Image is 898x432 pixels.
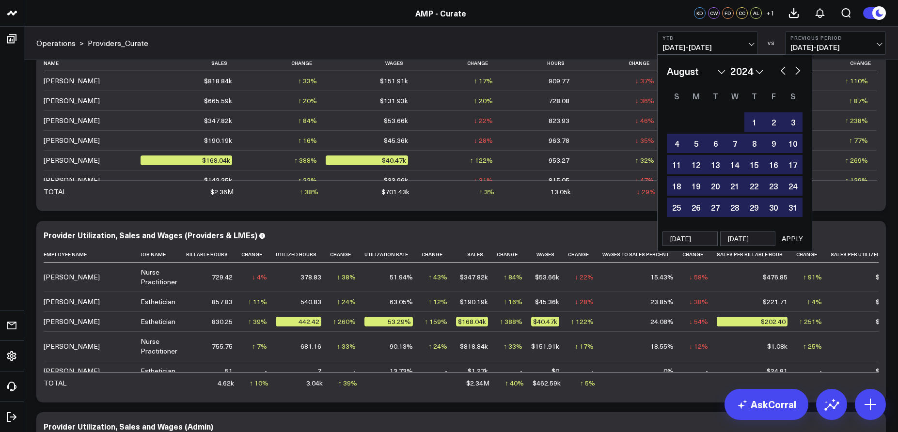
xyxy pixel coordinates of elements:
[722,7,734,19] div: FD
[580,378,595,388] div: ↑ 5%
[298,136,317,145] div: ↑ 16%
[767,341,788,351] div: $1.08k
[422,247,456,262] th: Change
[500,317,522,326] div: ↑ 388%
[783,88,803,104] div: Saturday
[725,389,808,420] a: AskCorral
[766,10,774,16] span: + 1
[479,187,494,197] div: ↑ 3%
[551,366,559,376] div: $0
[204,136,232,145] div: $190.19k
[549,116,569,125] div: 823.93
[390,341,413,351] div: 90.13%
[575,341,594,351] div: ↑ 17%
[44,341,100,351] div: [PERSON_NAME]
[276,247,330,262] th: Utilized Hours
[212,341,233,351] div: 755.75
[845,76,868,86] div: ↑ 110%
[736,7,748,19] div: CC
[689,272,708,282] div: ↓ 58%
[141,155,232,165] div: $168.04k
[662,44,753,51] span: [DATE] - [DATE]
[717,317,788,326] div: $202.40
[578,55,663,71] th: Change
[212,317,233,326] div: 830.25
[505,378,524,388] div: ↑ 40%
[763,272,788,282] div: $476.85
[750,7,762,19] div: AL
[265,366,267,376] div: -
[141,55,241,71] th: Sales
[549,76,569,86] div: 909.77
[689,317,708,326] div: ↓ 54%
[474,96,493,106] div: ↑ 20%
[466,378,489,388] div: $2.34M
[635,76,654,86] div: ↓ 37%
[845,116,868,125] div: ↑ 238%
[300,341,321,351] div: 681.16
[390,366,413,376] div: 13.73%
[650,317,674,326] div: 24.08%
[689,297,708,307] div: ↓ 38%
[803,272,822,282] div: ↑ 91%
[210,187,234,197] div: $2.36M
[807,297,822,307] div: ↑ 4%
[819,366,822,376] div: -
[241,247,276,262] th: Change
[306,378,323,388] div: 3.04k
[535,272,559,282] div: $53.66k
[790,35,881,41] b: Previous Period
[849,136,868,145] div: ↑ 77%
[650,272,674,282] div: 15.43%
[390,297,413,307] div: 63.05%
[44,76,100,86] div: [PERSON_NAME]
[204,175,232,185] div: $142.25k
[298,76,317,86] div: ↑ 33%
[531,341,559,351] div: $151.91k
[326,155,408,165] div: $40.47k
[364,247,422,262] th: Utilization Rate
[549,96,569,106] div: 728.08
[225,366,233,376] div: 51
[849,96,868,106] div: ↑ 87%
[706,88,725,104] div: Tuesday
[212,272,233,282] div: 729.42
[384,116,408,125] div: $53.66k
[141,337,177,356] div: Nurse Practitioner
[845,175,868,185] div: ↑ 129%
[44,116,100,125] div: [PERSON_NAME]
[337,341,356,351] div: ↑ 33%
[549,136,569,145] div: 963.78
[650,341,674,351] div: 18.55%
[428,272,447,282] div: ↑ 43%
[796,247,831,262] th: Change
[248,297,267,307] div: ↑ 11%
[300,272,321,282] div: 378.83
[212,297,233,307] div: 857.83
[551,187,571,197] div: 13.05k
[708,7,720,19] div: CW
[425,317,447,326] div: ↑ 159%
[141,267,177,287] div: Nurse Practitioner
[44,272,100,282] div: [PERSON_NAME]
[504,297,522,307] div: ↑ 16%
[790,44,881,51] span: [DATE] - [DATE]
[36,38,84,48] div: >
[549,155,569,165] div: 953.27
[502,55,578,71] th: Hours
[725,88,744,104] div: Wednesday
[799,55,877,71] th: Change
[682,247,717,262] th: Change
[662,35,753,41] b: YTD
[474,136,493,145] div: ↓ 28%
[470,155,493,165] div: ↑ 122%
[575,272,594,282] div: ↓ 22%
[717,247,796,262] th: Sales Per Billable Hour
[204,116,232,125] div: $347.82k
[204,96,232,106] div: $665.59k
[252,272,267,282] div: ↓ 4%
[44,366,100,376] div: [PERSON_NAME]
[44,136,100,145] div: [PERSON_NAME]
[785,31,886,55] button: Previous Period[DATE]-[DATE]
[720,231,775,246] input: mm/dd/yy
